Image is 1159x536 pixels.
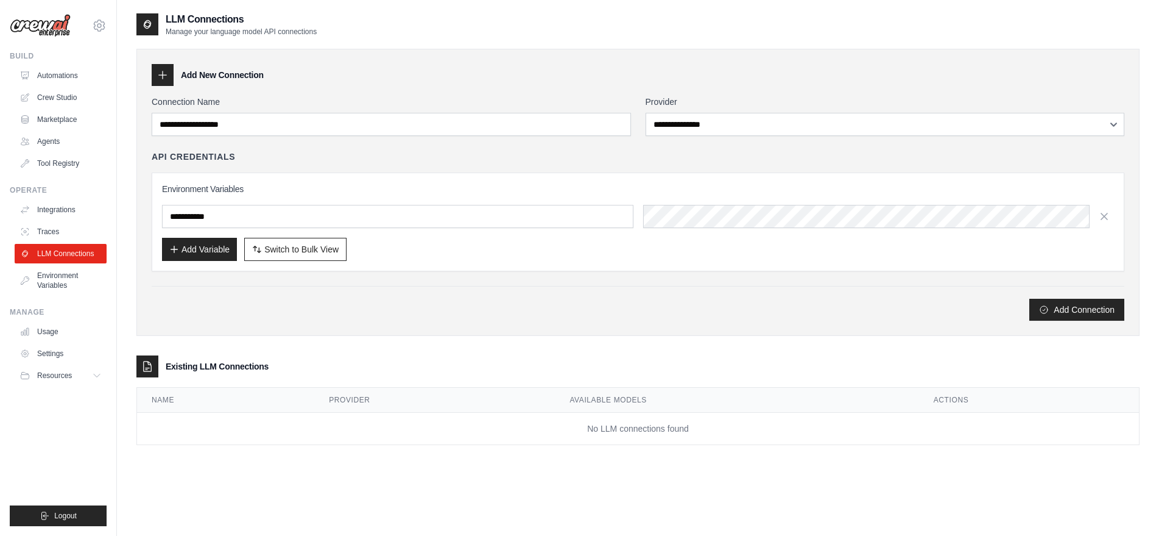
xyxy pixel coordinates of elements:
a: Environment Variables [15,266,107,295]
div: Operate [10,185,107,195]
span: Switch to Bulk View [264,243,339,255]
th: Provider [314,388,555,413]
th: Available Models [555,388,918,413]
div: Manage [10,307,107,317]
a: Usage [15,322,107,341]
label: Connection Name [152,96,631,108]
img: Logo [10,14,71,37]
a: Settings [15,344,107,363]
a: Crew Studio [15,88,107,107]
h3: Add New Connection [181,69,264,81]
a: Tool Registry [15,154,107,173]
a: Integrations [15,200,107,220]
label: Provider [646,96,1125,108]
a: Automations [15,66,107,85]
a: Agents [15,132,107,151]
h4: API Credentials [152,151,235,163]
h3: Environment Variables [162,183,1114,195]
a: LLM Connections [15,244,107,263]
a: Marketplace [15,110,107,129]
th: Name [137,388,314,413]
h2: LLM Connections [166,12,317,27]
a: Traces [15,222,107,241]
button: Logout [10,506,107,526]
button: Resources [15,366,107,385]
td: No LLM connections found [137,413,1139,445]
button: Switch to Bulk View [244,238,347,261]
p: Manage your language model API connections [166,27,317,37]
button: Add Variable [162,238,237,261]
span: Logout [54,511,77,521]
div: Build [10,51,107,61]
h3: Existing LLM Connections [166,360,269,373]
th: Actions [919,388,1139,413]
button: Add Connection [1029,299,1124,321]
span: Resources [37,371,72,381]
